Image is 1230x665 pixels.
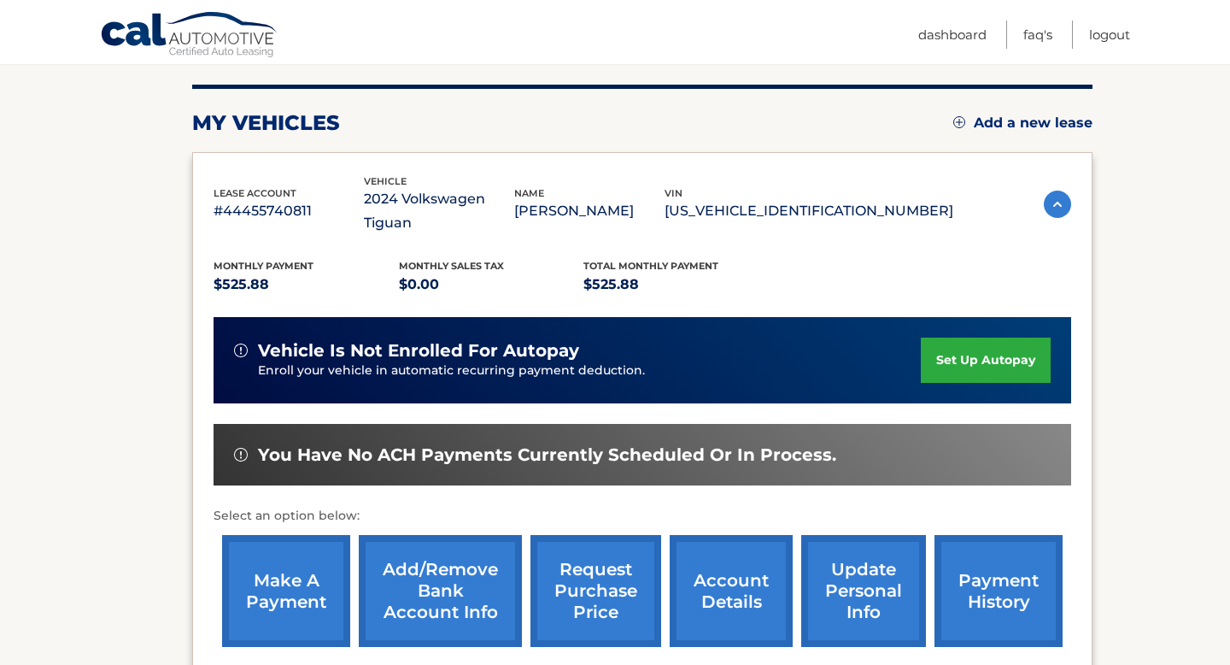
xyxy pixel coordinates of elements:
p: Select an option below: [214,506,1071,527]
span: Monthly Payment [214,260,313,272]
a: make a payment [222,535,350,647]
a: Add a new lease [953,115,1092,132]
span: Total Monthly Payment [583,260,718,272]
img: alert-white.svg [234,344,248,357]
img: add.svg [953,116,965,128]
a: payment history [934,535,1063,647]
span: lease account [214,187,296,199]
img: alert-white.svg [234,448,248,462]
h2: my vehicles [192,110,340,136]
img: accordion-active.svg [1044,191,1071,218]
a: request purchase price [530,535,661,647]
span: Monthly sales Tax [399,260,504,272]
p: [US_VEHICLE_IDENTIFICATION_NUMBER] [665,199,953,223]
p: Enroll your vehicle in automatic recurring payment deduction. [258,362,921,380]
p: [PERSON_NAME] [514,199,665,223]
a: FAQ's [1023,21,1052,49]
a: Add/Remove bank account info [359,535,522,647]
p: $525.88 [583,273,769,297]
span: You have no ACH payments currently scheduled or in process. [258,444,836,466]
a: Cal Automotive [100,11,279,61]
p: #44455740811 [214,199,364,223]
p: $525.88 [214,273,399,297]
a: update personal info [801,535,926,647]
a: Dashboard [918,21,987,49]
p: 2024 Volkswagen Tiguan [364,187,514,235]
span: vehicle [364,175,407,187]
a: account details [670,535,793,647]
span: vehicle is not enrolled for autopay [258,340,579,362]
span: vin [665,187,682,199]
p: $0.00 [399,273,584,297]
span: name [514,187,544,199]
a: Logout [1089,21,1130,49]
a: set up autopay [921,338,1051,383]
